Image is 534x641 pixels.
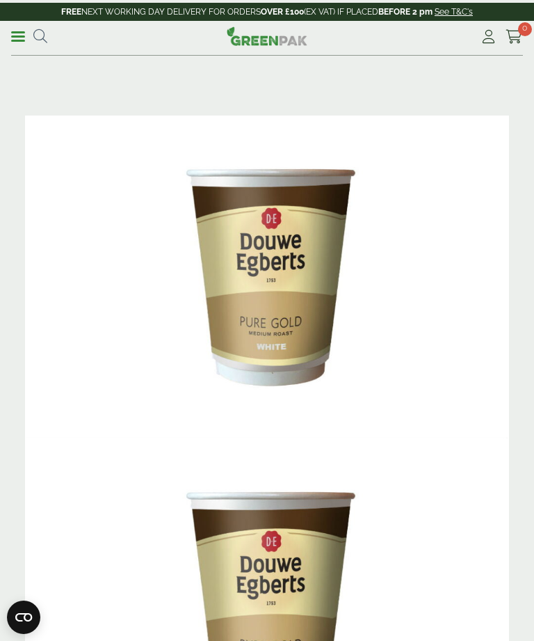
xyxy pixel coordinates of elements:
[261,7,304,17] strong: OVER £100
[378,7,432,17] strong: BEFORE 2 pm
[61,7,81,17] strong: FREE
[518,22,532,36] span: 0
[435,7,473,17] a: See T&C's
[25,116,509,438] img: 12oz Douwe White In Cup Coffee 0
[7,601,40,634] button: Open CMP widget
[505,30,523,44] i: Cart
[505,26,523,47] a: 0
[227,26,307,46] img: GreenPak Supplies
[480,30,497,44] i: My Account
